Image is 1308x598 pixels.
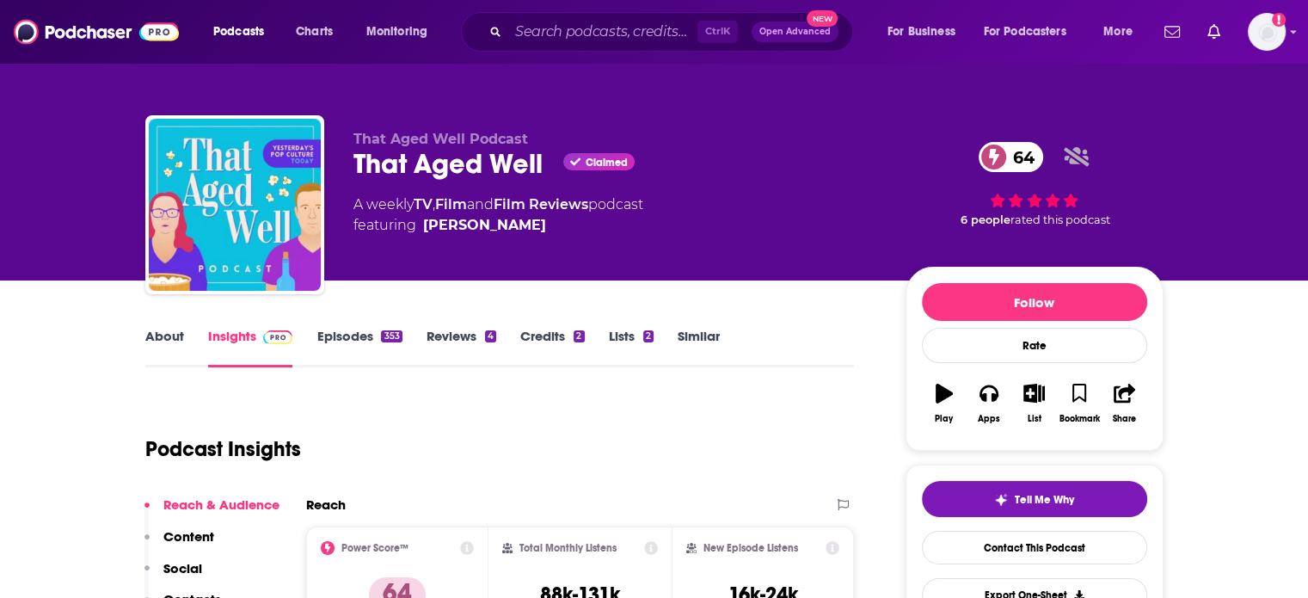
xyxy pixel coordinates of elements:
[586,158,628,167] span: Claimed
[1011,373,1056,435] button: List
[354,18,450,46] button: open menu
[922,481,1147,517] button: tell me why sparkleTell Me Why
[967,373,1011,435] button: Apps
[477,12,869,52] div: Search podcasts, credits, & more...
[922,373,967,435] button: Play
[435,196,467,213] a: Film
[149,119,321,291] img: That Aged Well
[1059,414,1099,424] div: Bookmark
[366,20,427,44] span: Monitoring
[163,528,214,545] p: Content
[341,542,408,554] h2: Power Score™
[1057,373,1102,435] button: Bookmark
[1158,17,1187,46] a: Show notifications dropdown
[1248,13,1286,51] button: Show profile menu
[494,196,588,213] a: Film Reviews
[759,28,831,36] span: Open Advanced
[996,142,1043,172] span: 64
[145,436,301,462] h1: Podcast Insights
[213,20,264,44] span: Podcasts
[703,542,798,554] h2: New Episode Listens
[875,18,977,46] button: open menu
[433,196,435,213] span: ,
[263,330,293,344] img: Podchaser Pro
[423,215,546,236] div: [PERSON_NAME]
[906,131,1164,237] div: 64 6 peoplerated this podcast
[1201,17,1227,46] a: Show notifications dropdown
[678,328,720,367] a: Similar
[316,328,402,367] a: Episodes353
[353,194,643,236] div: A weekly podcast
[414,196,433,213] a: TV
[508,18,697,46] input: Search podcasts, credits, & more...
[922,328,1147,363] div: Rate
[285,18,343,46] a: Charts
[144,560,202,592] button: Social
[1248,13,1286,51] img: User Profile
[752,22,838,42] button: Open AdvancedNew
[1272,13,1286,27] svg: Add a profile image
[353,131,528,147] span: That Aged Well Podcast
[609,328,654,367] a: Lists2
[1248,13,1286,51] span: Logged in as NickG
[201,18,286,46] button: open menu
[208,328,293,367] a: InsightsPodchaser Pro
[519,542,617,554] h2: Total Monthly Listens
[979,142,1043,172] a: 64
[1113,414,1136,424] div: Share
[145,328,184,367] a: About
[144,496,279,528] button: Reach & Audience
[922,283,1147,321] button: Follow
[643,330,654,342] div: 2
[807,10,838,27] span: New
[935,414,953,424] div: Play
[973,18,1091,46] button: open menu
[1102,373,1146,435] button: Share
[353,215,643,236] span: featuring
[163,560,202,576] p: Social
[485,330,496,342] div: 4
[163,496,279,513] p: Reach & Audience
[144,528,214,560] button: Content
[697,21,738,43] span: Ctrl K
[1091,18,1154,46] button: open menu
[978,414,1000,424] div: Apps
[381,330,402,342] div: 353
[306,496,346,513] h2: Reach
[1015,493,1074,507] span: Tell Me Why
[1103,20,1133,44] span: More
[14,15,179,48] img: Podchaser - Follow, Share and Rate Podcasts
[574,330,584,342] div: 2
[984,20,1066,44] span: For Podcasters
[922,531,1147,564] a: Contact This Podcast
[1028,414,1041,424] div: List
[994,493,1008,507] img: tell me why sparkle
[1010,213,1110,226] span: rated this podcast
[296,20,333,44] span: Charts
[467,196,494,213] span: and
[427,328,496,367] a: Reviews4
[520,328,584,367] a: Credits2
[887,20,955,44] span: For Business
[961,213,1010,226] span: 6 people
